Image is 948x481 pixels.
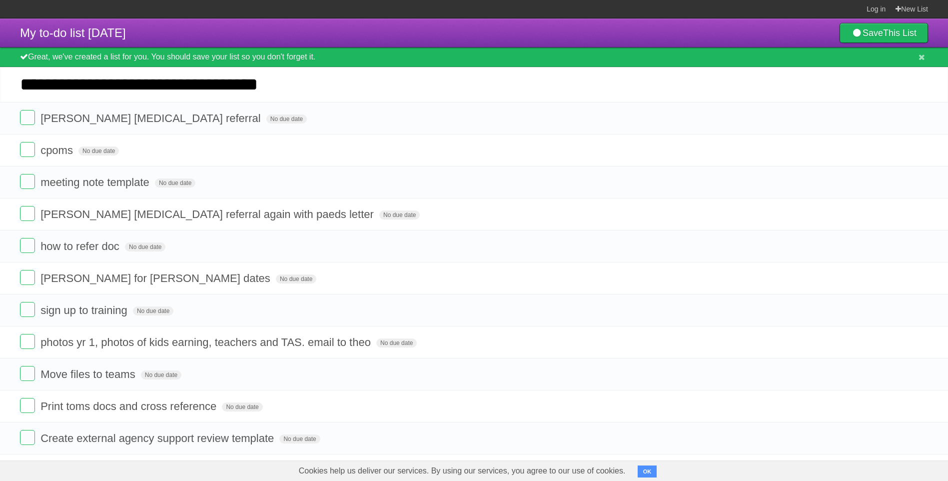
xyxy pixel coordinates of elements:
[379,210,420,219] span: No due date
[20,430,35,445] label: Done
[40,112,263,124] span: [PERSON_NAME] [MEDICAL_DATA] referral
[20,142,35,157] label: Done
[883,28,917,38] b: This List
[266,114,307,123] span: No due date
[155,178,195,187] span: No due date
[40,336,373,348] span: photos yr 1, photos of kids earning, teachers and TAS. email to theo
[276,274,316,283] span: No due date
[40,368,138,380] span: Move files to teams
[638,465,657,477] button: OK
[222,402,262,411] span: No due date
[376,338,417,347] span: No due date
[133,306,173,315] span: No due date
[125,242,165,251] span: No due date
[20,270,35,285] label: Done
[20,366,35,381] label: Done
[20,302,35,317] label: Done
[20,206,35,221] label: Done
[40,176,152,188] span: meeting note template
[20,238,35,253] label: Done
[40,432,276,444] span: Create external agency support review template
[20,398,35,413] label: Done
[20,174,35,189] label: Done
[840,23,928,43] a: SaveThis List
[40,144,75,156] span: cpoms
[40,208,376,220] span: [PERSON_NAME] [MEDICAL_DATA] referral again with paeds letter
[40,400,219,412] span: Print toms docs and cross reference
[141,370,181,379] span: No due date
[279,434,320,443] span: No due date
[20,110,35,125] label: Done
[40,272,273,284] span: [PERSON_NAME] for [PERSON_NAME] dates
[20,26,126,39] span: My to-do list [DATE]
[289,461,636,481] span: Cookies help us deliver our services. By using our services, you agree to our use of cookies.
[78,146,119,155] span: No due date
[20,334,35,349] label: Done
[40,240,122,252] span: how to refer doc
[40,304,130,316] span: sign up to training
